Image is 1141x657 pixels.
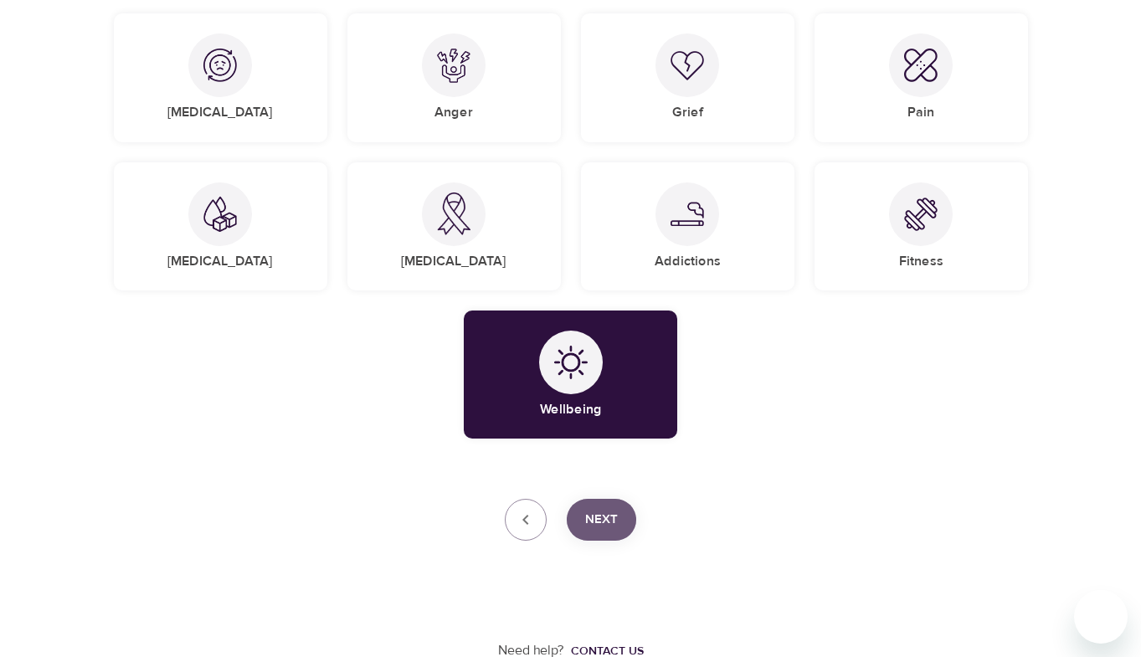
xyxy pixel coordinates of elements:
[540,401,602,418] h5: Wellbeing
[904,49,938,82] img: Pain
[815,13,1028,141] div: PainPain
[437,49,470,83] img: Anger
[671,202,704,226] img: Addictions
[671,50,704,80] img: Grief
[567,499,636,541] button: Next
[581,13,794,141] div: GriefGrief
[655,253,721,270] h5: Addictions
[581,162,794,290] div: AddictionsAddictions
[114,13,327,141] div: Depression[MEDICAL_DATA]
[167,104,273,121] h5: [MEDICAL_DATA]
[907,104,934,121] h5: Pain
[899,253,943,270] h5: Fitness
[672,104,703,121] h5: Grief
[434,104,473,121] h5: Anger
[347,162,561,290] div: Cancer[MEDICAL_DATA]
[464,311,677,439] div: WellbeingWellbeing
[114,162,327,290] div: Diabetes[MEDICAL_DATA]
[203,196,237,232] img: Diabetes
[401,253,506,270] h5: [MEDICAL_DATA]
[815,162,1028,290] div: FitnessFitness
[347,13,561,141] div: AngerAnger
[203,49,237,82] img: Depression
[904,198,938,231] img: Fitness
[437,192,470,235] img: Cancer
[167,253,273,270] h5: [MEDICAL_DATA]
[1074,590,1128,644] iframe: Button to launch messaging window
[554,346,588,379] img: Wellbeing
[585,509,618,531] span: Next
